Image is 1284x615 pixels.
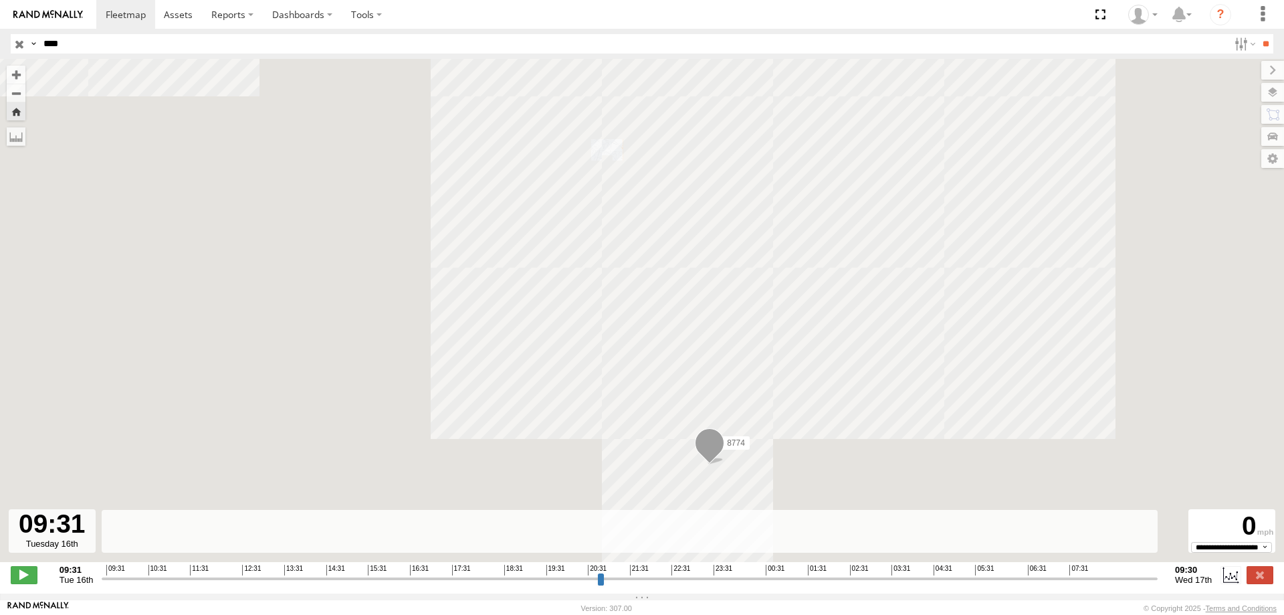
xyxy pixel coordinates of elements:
span: 10:31 [148,565,167,576]
span: 11:31 [190,565,209,576]
button: Zoom out [7,84,25,102]
span: 19:31 [546,565,565,576]
img: rand-logo.svg [13,10,83,19]
span: 07:31 [1069,565,1088,576]
button: Zoom Home [7,102,25,120]
label: Play/Stop [11,566,37,584]
i: ? [1210,4,1231,25]
span: 06:31 [1028,565,1047,576]
span: 8774 [727,438,745,448]
button: Zoom in [7,66,25,84]
span: 09:31 [106,565,125,576]
label: Measure [7,127,25,146]
span: 02:31 [850,565,869,576]
span: 05:31 [975,565,994,576]
span: 13:31 [284,565,303,576]
a: Visit our Website [7,602,69,615]
span: 22:31 [671,565,690,576]
span: 12:31 [242,565,261,576]
span: 01:31 [808,565,827,576]
span: 23:31 [714,565,732,576]
span: 20:31 [588,565,607,576]
span: 15:31 [368,565,387,576]
div: Version: 307.00 [581,604,632,612]
label: Search Query [28,34,39,54]
span: 16:31 [410,565,429,576]
label: Close [1247,566,1273,584]
div: © Copyright 2025 - [1144,604,1277,612]
strong: 09:31 [60,565,94,575]
strong: 09:30 [1175,565,1212,575]
div: MANUEL HERNANDEZ [1123,5,1162,25]
span: 17:31 [452,565,471,576]
span: 21:31 [630,565,649,576]
div: 0 [1190,511,1273,542]
label: Search Filter Options [1229,34,1258,54]
span: Tue 16th Sep 2025 [60,575,94,585]
span: 14:31 [326,565,345,576]
span: 00:31 [766,565,784,576]
span: 03:31 [891,565,910,576]
a: Terms and Conditions [1206,604,1277,612]
span: 04:31 [934,565,952,576]
span: Wed 17th Sep 2025 [1175,575,1212,585]
label: Map Settings [1261,149,1284,168]
span: 18:31 [504,565,523,576]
